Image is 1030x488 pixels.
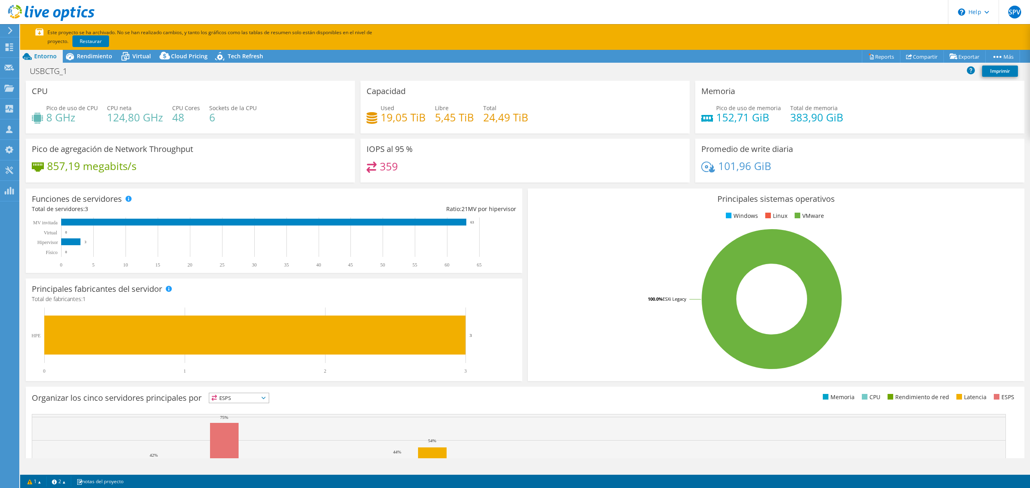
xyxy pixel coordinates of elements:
[35,28,430,46] p: Este proyecto se ha archivado. No se han realizado cambios, y tanto los gráficos como las tablas ...
[107,104,132,112] span: CPU neta
[34,52,57,60] span: Entorno
[46,104,98,112] span: Pico de uso de CPU
[22,476,47,486] a: 1
[65,250,67,254] text: 0
[701,145,793,154] h3: Promedio de write diaria
[954,393,987,402] li: Latencia
[220,262,225,268] text: 25
[107,113,163,122] h4: 124,80 GHz
[228,52,263,60] span: Tech Refresh
[943,50,986,63] a: Exportar
[172,104,200,112] span: CPU Cores
[435,113,474,122] h4: 5,45 TiB
[209,393,269,403] span: ESPS
[32,145,193,154] h3: Pico de agregación de Network Throughput
[380,262,385,268] text: 50
[46,113,98,122] h4: 8 GHz
[716,113,781,122] h4: 152,71 GiB
[348,262,353,268] text: 45
[763,211,787,220] li: Linux
[718,162,771,170] h4: 101,96 GiB
[381,113,426,122] h4: 19,05 TiB
[483,113,528,122] h4: 24,49 TiB
[724,211,758,220] li: Windows
[43,368,45,374] text: 0
[274,205,516,213] div: Ratio: MV por hipervisor
[793,211,824,220] li: VMware
[648,296,663,302] tspan: 100.0%
[60,262,62,268] text: 0
[252,262,257,268] text: 30
[534,195,1018,203] h3: Principales sistemas operativos
[46,250,58,255] tspan: Físico
[31,333,41,338] text: HPE
[445,262,449,268] text: 60
[886,393,949,402] li: Rendimiento de red
[132,52,151,60] span: Virtual
[150,453,158,457] text: 42%
[862,50,900,63] a: Reports
[82,295,86,303] span: 1
[171,52,208,60] span: Cloud Pricing
[155,262,160,268] text: 15
[324,368,326,374] text: 2
[85,205,88,213] span: 3
[284,262,289,268] text: 35
[821,393,855,402] li: Memoria
[183,368,186,374] text: 1
[790,113,843,122] h4: 383,90 GiB
[412,262,417,268] text: 55
[32,205,274,213] div: Total de servidores:
[84,240,87,244] text: 3
[72,35,109,47] a: Restaurar
[172,113,200,122] h4: 48
[716,104,781,112] span: Pico de uso de memoria
[464,368,467,374] text: 3
[477,262,482,268] text: 65
[47,162,136,170] h4: 857,19 megabits/s
[71,476,129,486] a: notas del proyecto
[32,285,162,293] h3: Principales fabricantes del servidor
[958,8,965,16] svg: \n
[32,87,48,96] h3: CPU
[663,296,686,302] tspan: ESXi Legacy
[470,220,474,224] text: 63
[209,113,257,122] h4: 6
[483,104,496,112] span: Total
[220,415,228,420] text: 75%
[992,393,1014,402] li: ESPS
[123,262,128,268] text: 10
[435,104,449,112] span: Libre
[92,262,95,268] text: 5
[316,262,321,268] text: 40
[470,333,472,338] text: 3
[209,104,257,112] span: Sockets de la CPU
[790,104,838,112] span: Total de memoria
[461,205,468,213] span: 21
[367,87,406,96] h3: Capacidad
[381,104,394,112] span: Used
[187,262,192,268] text: 20
[1008,6,1021,18] span: SPV
[900,50,944,63] a: Compartir
[860,393,880,402] li: CPU
[32,295,516,303] h4: Total de fabricantes:
[367,145,413,154] h3: IOPS al 95 %
[985,50,1020,63] a: Más
[393,449,401,454] text: 44%
[77,52,112,60] span: Rendimiento
[44,230,58,236] text: Virtual
[33,220,58,226] text: MV invitada
[37,240,58,245] text: Hipervisor
[701,87,735,96] h3: Memoria
[26,67,80,76] h1: USBCTG_1
[428,438,436,443] text: 54%
[380,162,398,171] h4: 359
[982,66,1018,77] a: Imprimir
[65,230,67,234] text: 0
[46,476,71,486] a: 2
[32,195,122,203] h3: Funciones de servidores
